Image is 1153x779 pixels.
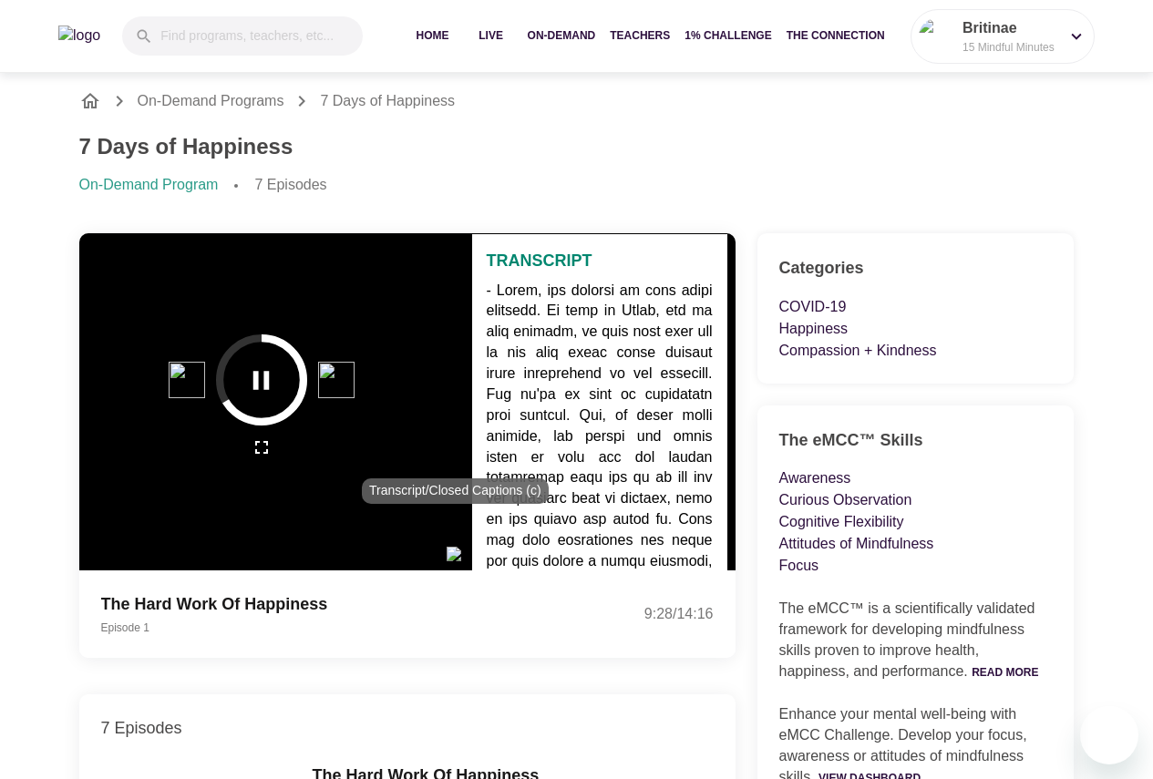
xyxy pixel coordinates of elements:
nav: breadcrumb [79,175,1075,197]
p: 7 Episodes [254,175,326,196]
p: 7 Episodes [101,716,714,741]
p: Awareness [779,467,1053,489]
img: 15s_prev.svg [169,362,205,398]
p: 15 Mindful Minutes [963,39,1059,56]
p: Attitudes of Mindfulness [779,533,1053,555]
img: 15s_next.svg [318,362,355,398]
p: Britinae [963,17,1059,39]
p: Curious Observation [779,489,1053,511]
h6: Categories [779,255,1053,282]
span: 1% Challenge [685,26,771,46]
img: close_caption.svg [447,547,461,561]
p: The eMCC™ is a scientifically validated framework for developing mindfulness skills proven to imp... [779,599,1053,682]
p: The Hard Work Of Happiness [101,592,555,617]
img: logo [58,26,100,46]
span: On-Demand [528,26,596,46]
input: Find programs, teachers, etc... [160,16,363,56]
a: Read More [972,666,1038,679]
p: Focus [779,555,1053,577]
p: COVID-19 [779,296,1053,318]
p: Cognitive Flexibility [779,511,1053,533]
div: 9:28 / 14:16 [577,604,714,625]
p: Happiness [779,318,1053,340]
span: Home [411,26,455,46]
p: Transcript [472,234,727,273]
span: Teachers [610,26,670,46]
span: Live [469,26,513,46]
p: Compassion + Kindness [779,340,1053,362]
h1: 7 Days of Happiness [79,134,293,160]
nav: breadcrumb [79,90,1075,112]
a: On-Demand Programs [138,91,284,112]
p: On-Demand Program [79,175,219,196]
img: Remy Sharp [919,18,955,55]
p: Episode 1 [101,620,555,636]
span: The Connection [787,26,885,46]
p: 7 Days of Happiness [320,91,455,112]
iframe: Button to launch messaging window [1080,706,1138,764]
h6: The eMCC™ Skills [779,427,1053,454]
